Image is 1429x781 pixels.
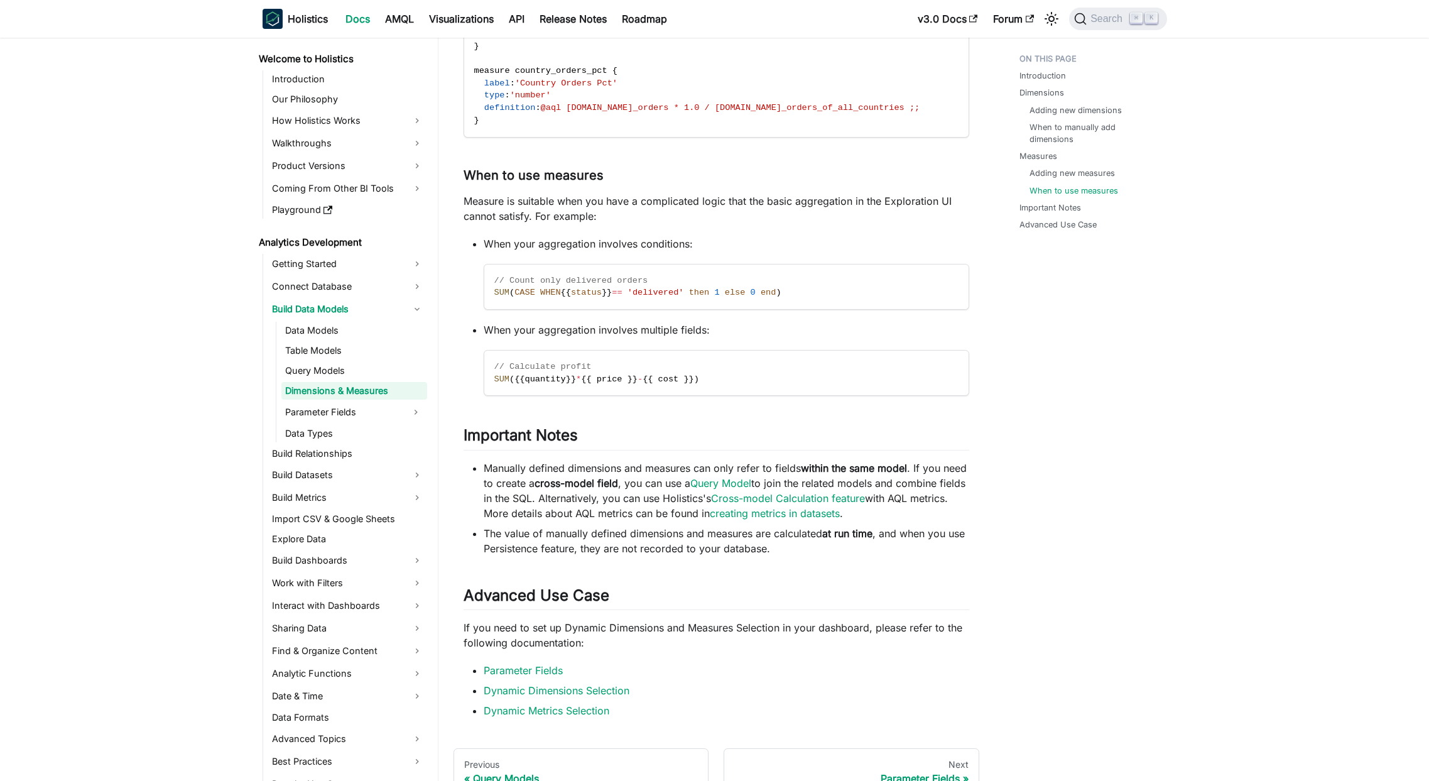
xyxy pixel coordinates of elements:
img: Holistics [263,9,283,29]
a: Dimensions & Measures [281,382,427,400]
span: SUM [494,288,509,297]
a: Important Notes [1019,202,1081,214]
span: : [535,29,540,38]
a: Welcome to Holistics [255,50,427,68]
span: } [474,116,479,125]
h2: Important Notes [464,426,969,450]
a: Interact with Dashboards [268,596,427,616]
kbd: ⌘ [1130,13,1143,24]
span: {{ cost }} [643,374,694,384]
h2: Advanced Use Case [464,586,969,610]
span: {{ [561,288,571,297]
span: = [617,288,622,297]
a: Connect Database [268,276,427,297]
a: Work with Filters [268,573,427,593]
span: // Count only delivered orders [494,276,648,285]
span: 0 [751,288,756,297]
a: Sharing Data [268,618,427,638]
a: Walkthroughs [268,133,427,153]
a: Our Philosophy [268,90,427,108]
span: 'Country Orders Pct' [515,79,617,88]
strong: within the same model [801,462,907,474]
nav: Docs sidebar [250,38,438,781]
a: Explore Data [268,530,427,548]
button: Switch between dark and light mode (currently light mode) [1041,9,1062,29]
span: else [725,288,746,297]
span: @aql [DOMAIN_NAME]_orders | of_all(countries) ;; [541,29,787,38]
span: definition [484,29,536,38]
span: measure [474,66,510,75]
a: Roadmap [614,9,675,29]
a: Dimensions [1019,87,1064,99]
span: ) [694,374,699,384]
a: Dynamic Metrics Selection [484,704,609,717]
a: When to use measures [1030,185,1118,197]
span: Search [1087,13,1130,25]
span: country_orders_pct [515,66,607,75]
span: {{ price }} [581,374,638,384]
a: Introduction [1019,70,1066,82]
a: Dynamic Dimensions Selection [484,684,629,697]
a: API [501,9,532,29]
span: WHEN [540,288,561,297]
strong: cross-model field [535,477,618,489]
a: Data Types [281,425,427,442]
a: When to manually add dimensions [1030,121,1155,145]
span: 'number' [510,90,551,100]
a: Coming From Other BI Tools [268,178,427,199]
a: Advanced Use Case [1019,219,1097,231]
p: Measure is suitable when you have a complicated logic that the basic aggregation in the Explorati... [464,194,969,224]
span: ( [509,288,514,297]
span: = [612,288,617,297]
button: Expand sidebar category 'Parameter Fields' [405,402,427,422]
a: Adding new measures [1030,167,1115,179]
strong: at run time [822,527,872,540]
span: : [504,90,509,100]
span: - [638,374,643,384]
a: v3.0 Docs [910,9,986,29]
a: Visualizations [421,9,501,29]
a: Release Notes [532,9,614,29]
a: Data Formats [268,709,427,726]
span: {{quantity}} [514,374,576,384]
a: Query Model [690,477,751,489]
span: CASE [514,288,535,297]
a: Introduction [268,70,427,88]
a: Build Data Models [268,299,427,319]
span: 1 [714,288,719,297]
span: definition [484,103,536,112]
a: Build Datasets [268,465,427,485]
a: Measures [1019,150,1057,162]
span: ( [509,374,514,384]
div: Next [734,759,969,770]
a: Table Models [281,342,427,359]
a: Adding new dimensions [1030,104,1122,116]
p: When your aggregation involves multiple fields: [484,322,969,337]
span: 'delivered' [628,288,684,297]
span: } [474,41,479,51]
span: end [761,288,776,297]
a: Playground [268,201,427,219]
a: Analytic Functions [268,664,427,684]
span: : [510,79,515,88]
span: status [571,288,602,297]
a: Parameter Fields [281,402,405,422]
span: @aql [DOMAIN_NAME]_orders * 1.0 / [DOMAIN_NAME]_orders_of_all_countries ;; [541,103,920,112]
li: Manually defined dimensions and measures can only refer to fields . If you need to create a , you... [484,461,969,521]
p: If you need to set up Dynamic Dimensions and Measures Selection in your dashboard, please refer t... [464,620,969,650]
a: Build Relationships [268,445,427,462]
a: Find & Organize Content [268,641,427,661]
a: Advanced Topics [268,729,427,749]
div: Previous [464,759,698,770]
li: The value of manually defined dimensions and measures are calculated , and when you use Persisten... [484,526,969,556]
span: : [535,103,540,112]
span: type [484,90,505,100]
span: }} [602,288,612,297]
a: Product Versions [268,156,427,176]
p: When your aggregation involves conditions: [484,236,969,251]
b: Holistics [288,11,328,26]
a: Cross-model Calculation feature [711,492,865,505]
a: Forum [986,9,1041,29]
a: creating metrics in datasets [710,507,840,520]
a: Analytics Development [255,234,427,251]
